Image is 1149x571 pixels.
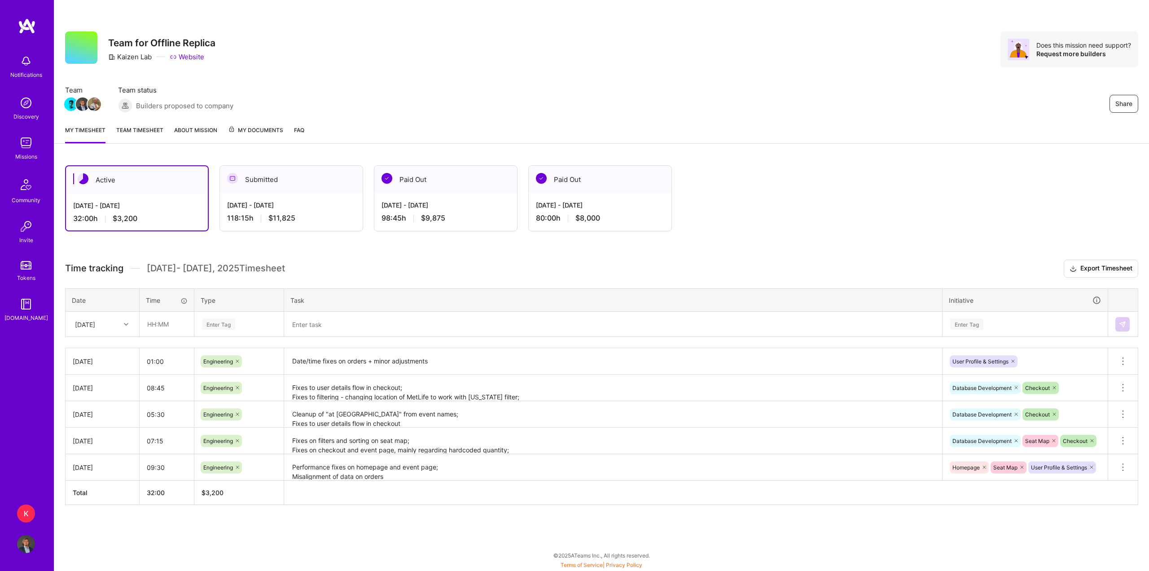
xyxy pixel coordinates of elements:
input: HH:MM [140,350,194,373]
th: 32:00 [140,481,194,505]
button: Share [1110,95,1138,113]
div: Time [146,296,188,305]
span: $ 3,200 [202,489,224,496]
textarea: Fixes to user details flow in checkout; Fixes to filtering - changing location of MetLife to work... [285,376,941,400]
div: 98:45 h [382,213,510,223]
span: User Profile & Settings [1031,464,1087,471]
textarea: Date/time fixes on orders + minor adjustments [285,349,941,374]
span: | [561,562,642,568]
img: Team Member Avatar [76,97,89,111]
i: icon Download [1070,264,1077,274]
div: 32:00 h [73,214,201,223]
span: Checkout [1025,385,1050,391]
div: Kaizen Lab [108,52,152,62]
input: HH:MM [140,376,194,400]
img: tokens [21,261,31,270]
span: Seat Map [993,464,1017,471]
th: Date [66,288,140,312]
input: HH:MM [140,429,194,453]
span: Database Development [952,438,1012,444]
span: Time tracking [65,263,123,274]
textarea: Performance fixes on homepage and event page; Misalignment of data on orders [285,455,941,480]
div: Request more builders [1036,49,1131,58]
span: Engineering [203,411,233,418]
div: Paid Out [374,166,517,193]
div: K [17,505,35,522]
a: My Documents [228,125,283,143]
div: Notifications [10,70,42,80]
a: Team timesheet [116,125,163,143]
img: Team Member Avatar [88,97,101,111]
img: bell [17,52,35,70]
a: K [15,505,37,522]
div: [DATE] [73,436,132,446]
span: My Documents [228,125,283,135]
div: Discovery [13,112,39,121]
a: FAQ [294,125,304,143]
a: Team Member Avatar [88,97,100,112]
a: Terms of Service [561,562,603,568]
textarea: Cleanup of "at [GEOGRAPHIC_DATA]" from event names; Fixes to user details flow in checkout [285,402,941,427]
h3: Team for Offline Replica [108,37,215,49]
textarea: Fixes on filters and sorting on seat map; Fixes on checkout and event page, mainly regarding hard... [285,429,941,453]
img: logo [18,18,36,34]
div: [DATE] [75,319,95,329]
div: [DATE] - [DATE] [227,200,355,210]
span: Team [65,85,100,95]
i: icon CompanyGray [108,53,115,61]
img: Paid Out [536,173,547,184]
div: Initiative [949,295,1101,305]
div: [DATE] - [DATE] [536,200,664,210]
span: Homepage [952,464,980,471]
span: Builders proposed to company [136,101,233,111]
div: [DOMAIN_NAME] [4,313,48,323]
span: User Profile & Settings [952,358,1009,365]
div: 80:00 h [536,213,664,223]
div: [DATE] [73,383,132,393]
a: Team Member Avatar [77,97,88,112]
span: $9,875 [421,213,445,223]
div: Community [12,195,40,205]
span: Engineering [203,358,233,365]
div: Submitted [220,166,363,193]
a: Website [170,52,204,62]
img: teamwork [17,134,35,152]
span: Engineering [203,438,233,444]
button: Export Timesheet [1064,260,1138,278]
span: $11,825 [268,213,295,223]
a: My timesheet [65,125,105,143]
img: Avatar [1008,39,1029,60]
div: Enter Tag [202,317,235,331]
div: Missions [15,152,37,161]
a: Privacy Policy [606,562,642,568]
i: icon Chevron [124,322,128,327]
div: [DATE] [73,463,132,472]
img: guide book [17,295,35,313]
img: Paid Out [382,173,392,184]
div: 118:15 h [227,213,355,223]
div: Paid Out [529,166,671,193]
span: Team status [118,85,233,95]
div: Active [66,166,208,194]
div: [DATE] [73,357,132,366]
span: Share [1115,99,1132,108]
div: [DATE] [73,410,132,419]
span: Checkout [1025,411,1050,418]
span: $8,000 [575,213,600,223]
span: Database Development [952,411,1012,418]
img: Builders proposed to company [118,98,132,113]
input: HH:MM [140,456,194,479]
th: Type [194,288,284,312]
span: [DATE] - [DATE] , 2025 Timesheet [147,263,285,274]
span: Checkout [1063,438,1088,444]
a: About Mission [174,125,217,143]
img: Submit [1119,321,1126,328]
a: Team Member Avatar [65,97,77,112]
div: Does this mission need support? [1036,41,1131,49]
img: User Avatar [17,535,35,553]
span: Engineering [203,385,233,391]
span: $3,200 [113,214,137,223]
div: Enter Tag [950,317,983,331]
span: Engineering [203,464,233,471]
img: Invite [17,217,35,235]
